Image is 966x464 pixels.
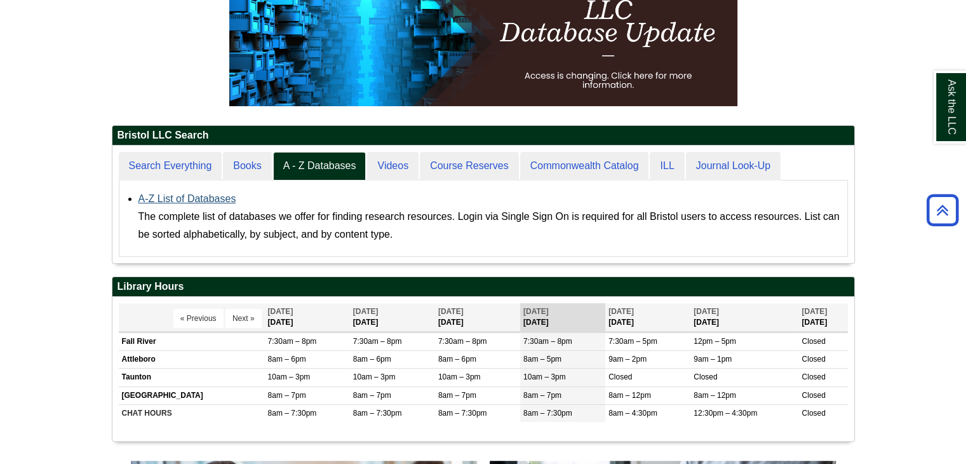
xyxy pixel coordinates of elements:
[802,355,825,364] span: Closed
[523,307,549,316] span: [DATE]
[608,355,647,364] span: 9am – 2pm
[694,307,719,316] span: [DATE]
[694,355,732,364] span: 9am – 1pm
[650,152,684,181] a: ILL
[268,409,317,418] span: 8am – 7:30pm
[138,193,236,204] a: A-Z List of Databases
[119,333,265,351] td: Fall River
[520,152,649,181] a: Commonwealth Catalog
[523,337,572,346] span: 7:30am – 8pm
[686,152,781,181] a: Journal Look-Up
[802,409,825,418] span: Closed
[520,303,605,332] th: [DATE]
[608,337,657,346] span: 7:30am – 5pm
[350,303,435,332] th: [DATE]
[523,409,572,418] span: 8am – 7:30pm
[802,307,827,316] span: [DATE]
[268,307,293,316] span: [DATE]
[438,391,476,400] span: 8am – 7pm
[265,303,350,332] th: [DATE]
[523,355,561,364] span: 8am – 5pm
[694,391,736,400] span: 8am – 12pm
[608,409,657,418] span: 8am – 4:30pm
[268,372,311,381] span: 10am – 3pm
[223,152,271,181] a: Books
[112,277,854,297] h2: Library Hours
[353,355,391,364] span: 8am – 6pm
[225,309,262,328] button: Next »
[523,391,561,400] span: 8am – 7pm
[694,372,717,381] span: Closed
[268,337,317,346] span: 7:30am – 8pm
[523,372,566,381] span: 10am – 3pm
[438,372,481,381] span: 10am – 3pm
[119,386,265,404] td: [GEOGRAPHIC_DATA]
[694,337,736,346] span: 12pm – 5pm
[605,303,690,332] th: [DATE]
[802,337,825,346] span: Closed
[268,391,306,400] span: 8am – 7pm
[353,307,379,316] span: [DATE]
[119,369,265,386] td: Taunton
[690,303,798,332] th: [DATE]
[173,309,224,328] button: « Previous
[420,152,519,181] a: Course Reserves
[268,355,306,364] span: 8am – 6pm
[438,307,464,316] span: [DATE]
[353,391,391,400] span: 8am – 7pm
[353,337,402,346] span: 7:30am – 8pm
[435,303,520,332] th: [DATE]
[119,404,265,422] td: CHAT HOURS
[119,152,222,181] a: Search Everything
[438,337,487,346] span: 7:30am – 8pm
[273,152,366,181] a: A - Z Databases
[112,126,854,146] h2: Bristol LLC Search
[694,409,757,418] span: 12:30pm – 4:30pm
[353,409,402,418] span: 8am – 7:30pm
[922,201,963,219] a: Back to Top
[353,372,396,381] span: 10am – 3pm
[438,409,487,418] span: 8am – 7:30pm
[802,391,825,400] span: Closed
[119,351,265,369] td: Attleboro
[608,307,634,316] span: [DATE]
[367,152,419,181] a: Videos
[138,208,841,243] div: The complete list of databases we offer for finding research resources. Login via Single Sign On ...
[802,372,825,381] span: Closed
[798,303,847,332] th: [DATE]
[608,372,632,381] span: Closed
[438,355,476,364] span: 8am – 6pm
[608,391,651,400] span: 8am – 12pm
